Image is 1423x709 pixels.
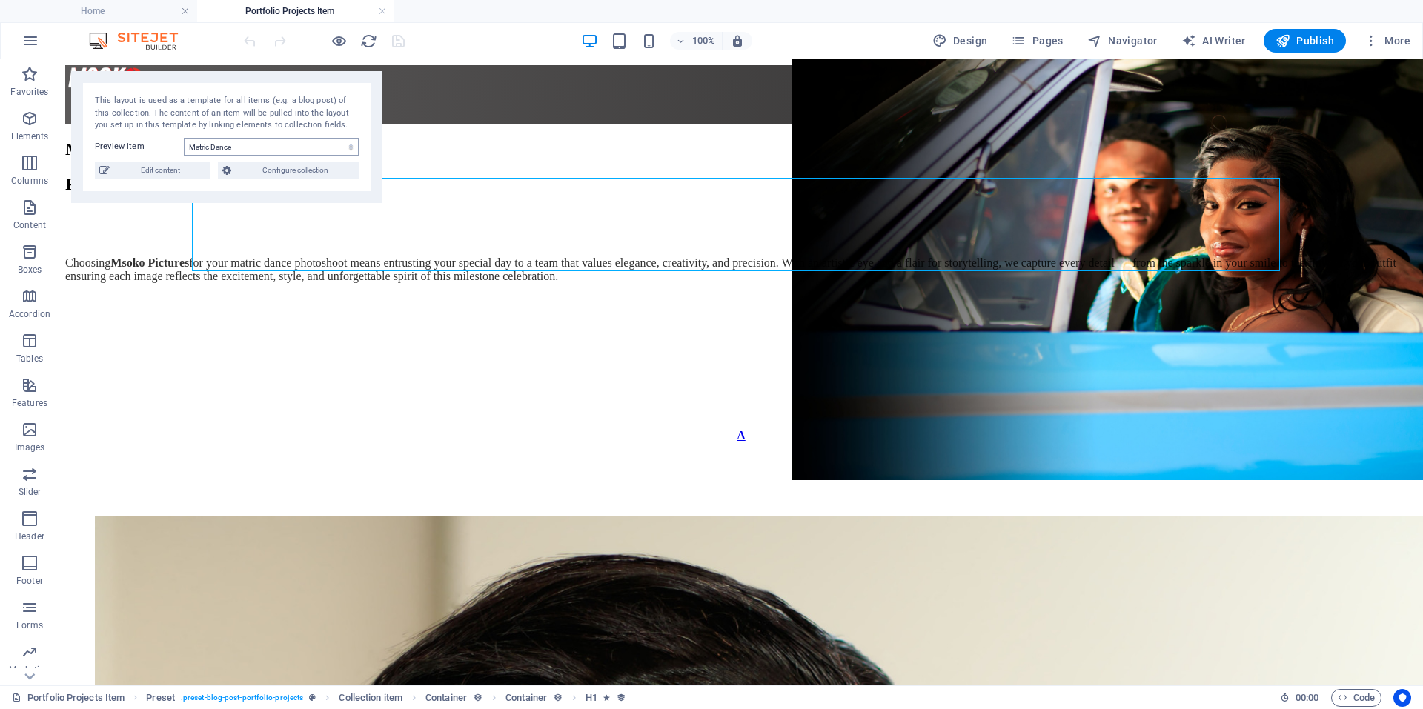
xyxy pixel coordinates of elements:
span: Design [932,33,988,48]
p: Boxes [18,264,42,276]
button: Pages [1005,29,1069,53]
button: Click here to leave preview mode and continue editing [330,32,348,50]
div: Design (Ctrl+Alt+Y) [926,29,994,53]
span: Click to select. Double-click to edit [339,689,402,707]
span: More [1364,33,1410,48]
i: Element contains an animation [603,693,610,702]
label: Preview item [95,138,184,156]
h4: Portfolio Projects Item [197,3,394,19]
i: On resize automatically adjust zoom level to fit chosen device. [731,34,744,47]
p: Tables [16,353,43,365]
i: This element is a customizable preset [309,693,316,702]
a: Click to cancel selection. Double-click to open Pages [12,689,125,707]
button: 100% [670,32,723,50]
i: Reload page [360,33,377,50]
span: Click to select. Double-click to edit [425,689,467,707]
i: This element can be bound to a collection field [553,693,563,702]
p: Accordion [9,308,50,320]
p: Footer [16,575,43,587]
span: Pages [1011,33,1063,48]
p: Forms [16,619,43,631]
nav: breadcrumb [146,689,626,707]
p: Favorites [10,86,48,98]
button: Configure collection [218,162,359,179]
p: Columns [11,175,48,187]
p: Elements [11,130,49,142]
button: Code [1331,689,1381,707]
button: Design [926,29,994,53]
span: : [1306,692,1308,703]
h6: 100% [692,32,716,50]
span: Edit content [114,162,206,179]
p: Marketing [9,664,50,676]
p: Header [15,530,44,542]
button: More [1358,29,1416,53]
button: Edit content [95,162,210,179]
div: This layout is used as a template for all items (e.g. a blog post) of this collection. The conten... [95,95,359,132]
span: Click to select. Double-click to edit [586,689,597,707]
span: AI Writer [1181,33,1246,48]
span: Click to select. Double-click to edit [505,689,547,707]
button: AI Writer [1175,29,1252,53]
p: Content [13,219,46,231]
p: Images [15,442,45,453]
h6: Session time [1280,689,1319,707]
span: Publish [1276,33,1334,48]
span: Code [1338,689,1375,707]
p: Features [12,397,47,409]
button: Usercentrics [1393,689,1411,707]
img: Editor Logo [85,32,196,50]
i: This element can be bound to a collection field [473,693,482,702]
button: Publish [1264,29,1346,53]
span: Click to select. Double-click to edit [146,689,175,707]
i: This element is bound to a collection [617,693,626,702]
span: Configure collection [236,162,354,179]
span: Navigator [1087,33,1158,48]
span: 00 00 [1296,689,1318,707]
button: reload [359,32,377,50]
p: Slider [19,486,42,498]
button: Navigator [1081,29,1164,53]
span: . preset-blog-post-portfolio-projects [181,689,303,707]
